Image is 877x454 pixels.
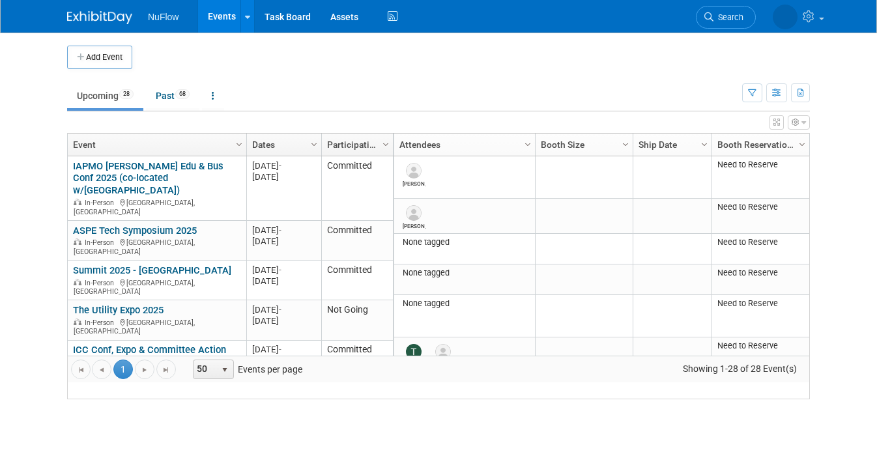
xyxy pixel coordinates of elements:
span: Go to the first page [76,365,86,375]
a: Ship Date [639,134,703,156]
div: None tagged [399,237,530,248]
span: 50 [194,360,216,378]
a: Summit 2025 - [GEOGRAPHIC_DATA] [73,264,231,276]
a: Event [73,134,238,156]
a: Go to the next page [135,360,154,379]
td: Need to Reserve [712,264,809,295]
td: Need to Reserve [712,337,809,380]
a: Column Settings [698,134,712,153]
img: In-Person Event [74,238,81,245]
td: Need to Reserve [712,295,809,337]
div: [DATE] [252,276,315,287]
td: Need to Reserve [712,234,809,264]
td: Not Going [321,300,393,340]
span: Go to the previous page [96,365,107,375]
span: 1 [113,360,133,379]
span: In-Person [85,319,118,327]
span: - [279,161,281,171]
a: Upcoming28 [67,83,143,108]
div: [GEOGRAPHIC_DATA], [GEOGRAPHIC_DATA] [73,277,240,296]
a: Column Settings [796,134,810,153]
a: Go to the previous page [92,360,111,379]
span: NuFlow [148,12,179,22]
a: IAPMO [PERSON_NAME] Edu & Bus Conf 2025 (co-located w/[GEOGRAPHIC_DATA]) [73,160,223,197]
div: [DATE] [252,171,315,182]
span: Go to the next page [139,365,150,375]
span: Showing 1-28 of 28 Event(s) [671,360,809,378]
span: Events per page [177,360,315,379]
div: [DATE] [252,344,315,355]
div: [DATE] [252,225,315,236]
a: Go to the last page [156,360,176,379]
td: Need to Reserve [712,156,809,199]
span: Column Settings [797,139,807,150]
span: - [279,305,281,315]
div: [DATE] [252,236,315,247]
div: [DATE] [252,160,315,171]
span: Column Settings [381,139,391,150]
div: Chris Cheek [403,221,425,229]
img: Tom Bowman [406,344,422,360]
td: Committed [321,156,393,221]
div: None tagged [399,298,530,309]
img: Evan Stark [435,344,451,360]
button: Add Event [67,46,132,69]
img: In-Person Event [74,319,81,325]
a: Column Settings [619,134,633,153]
a: Booth Size [541,134,624,156]
a: Go to the first page [71,360,91,379]
div: [GEOGRAPHIC_DATA], [GEOGRAPHIC_DATA] [73,197,240,216]
span: Column Settings [309,139,319,150]
div: Chris Cheek [403,178,425,187]
td: Committed [321,261,393,300]
a: Attendees [399,134,526,156]
span: In-Person [85,199,118,207]
span: select [220,365,230,375]
a: Dates [252,134,313,156]
td: Committed [321,221,393,261]
span: Column Settings [699,139,710,150]
td: Committed [321,341,393,393]
img: In-Person Event [74,199,81,205]
a: Past68 [146,83,199,108]
a: Booth Reservation Status [717,134,801,156]
span: Column Settings [234,139,244,150]
a: ICC Conf, Expo & Committee Action Hearings 2025 [73,344,226,368]
div: [GEOGRAPHIC_DATA], [GEOGRAPHIC_DATA] [73,236,240,256]
span: 68 [175,89,190,99]
span: Column Settings [523,139,533,150]
a: Column Settings [233,134,247,153]
span: Search [713,12,743,22]
img: ExhibitDay [67,11,132,24]
span: In-Person [85,279,118,287]
img: Chris Cheek [406,163,422,178]
a: The Utility Expo 2025 [73,304,164,316]
div: [DATE] [252,315,315,326]
img: In-Person Event [74,279,81,285]
div: [DATE] [252,264,315,276]
span: Column Settings [620,139,631,150]
span: - [279,265,281,275]
div: [GEOGRAPHIC_DATA], [GEOGRAPHIC_DATA] [73,317,240,336]
span: 28 [119,89,134,99]
a: Column Settings [308,134,322,153]
a: Participation [327,134,384,156]
a: Column Settings [521,134,536,153]
a: ASPE Tech Symposium 2025 [73,225,197,236]
img: Chris Cheek [406,205,422,221]
div: [DATE] [252,304,315,315]
span: Go to the last page [161,365,171,375]
span: - [279,345,281,354]
img: Craig Choisser [773,5,798,29]
div: None tagged [399,268,530,278]
a: Column Settings [379,134,394,153]
td: Need to Reserve [712,199,809,234]
a: Search [696,6,756,29]
span: - [279,225,281,235]
span: In-Person [85,238,118,247]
